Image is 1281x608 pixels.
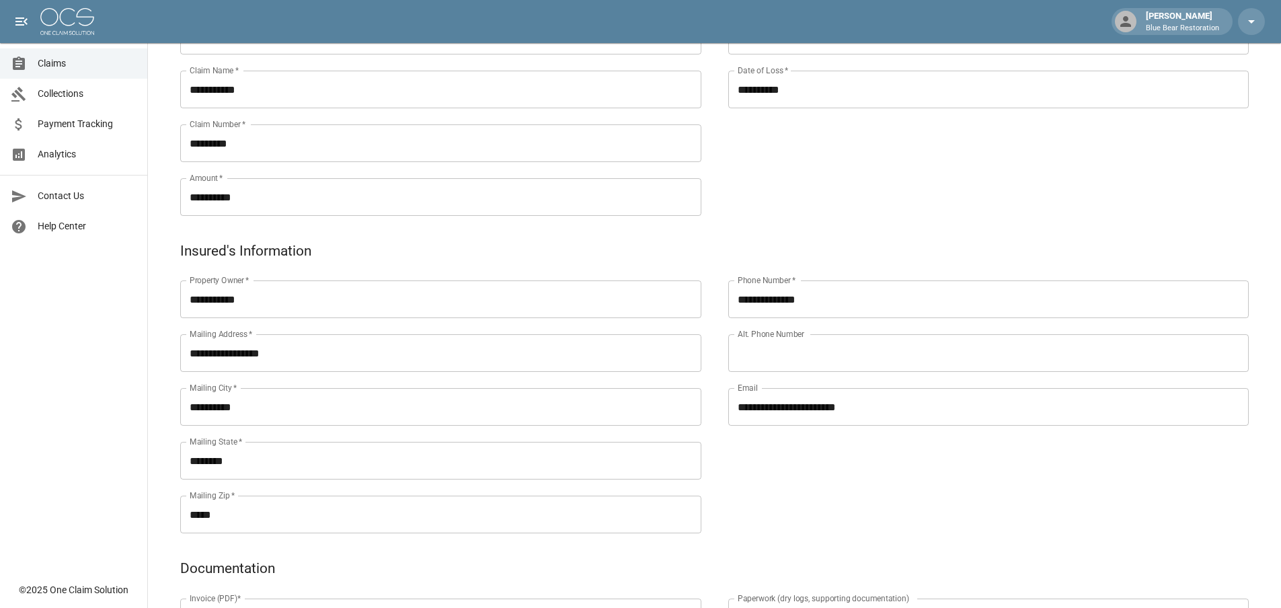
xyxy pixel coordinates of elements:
label: Invoice (PDF)* [190,593,241,604]
label: Email [738,382,758,393]
label: Mailing Address [190,328,252,340]
label: Mailing City [190,382,237,393]
span: Analytics [38,147,137,161]
span: Contact Us [38,189,137,203]
label: Claim Number [190,118,245,130]
label: Claim Name [190,65,239,76]
img: ocs-logo-white-transparent.png [40,8,94,35]
button: open drawer [8,8,35,35]
input: Choose date, selected date is Jul 15, 2025 [728,71,1240,108]
label: Mailing State [190,436,242,447]
label: Phone Number [738,274,795,286]
p: Blue Bear Restoration [1146,23,1219,34]
label: Alt. Phone Number [738,328,804,340]
span: Collections [38,87,137,101]
span: Help Center [38,219,137,233]
div: © 2025 One Claim Solution [19,583,128,597]
label: Date of Loss [738,65,788,76]
label: Property Owner [190,274,249,286]
label: Paperwork (dry logs, supporting documentation) [738,593,909,604]
label: Amount [190,172,223,184]
div: [PERSON_NAME] [1140,9,1225,34]
span: Payment Tracking [38,117,137,131]
label: Mailing Zip [190,490,235,501]
span: Claims [38,56,137,71]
